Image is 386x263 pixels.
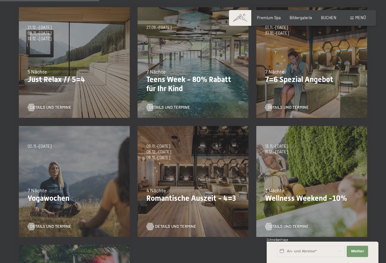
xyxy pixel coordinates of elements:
[265,75,358,84] p: 7=6 Spezial Angebot
[146,25,171,30] span: 27.09.–[DATE]
[146,187,166,193] span: 4 Nächte
[265,105,309,110] a: Details und Termine
[146,224,190,229] a: Details und Termine
[28,144,52,149] span: 02.11.–[DATE]
[146,68,166,74] span: 7 Nächte
[347,246,368,257] button: Weiter
[290,15,312,20] a: Bildergalerie
[257,15,281,20] a: Premium Spa
[265,144,288,149] span: 13.11.–[DATE]
[28,68,47,74] span: 5 Nächte
[146,105,190,110] a: Details und Termine
[265,194,358,203] p: Wellness Weekend -10%
[267,238,288,242] span: Schnellanfrage
[28,187,47,193] span: 7 Nächte
[28,30,52,36] span: 08.11.–[DATE]
[268,224,309,229] span: Details und Termine
[149,105,190,110] span: Details und Termine
[351,249,364,254] span: Weiter
[146,144,171,149] span: 09.11.–[DATE]
[146,194,240,203] p: Romantische Auszeit - 4=3
[268,105,309,110] span: Details und Termine
[265,25,289,30] span: 01.11.–[DATE]
[265,224,309,229] a: Details und Termine
[28,194,121,203] p: Yogawochen
[355,15,366,20] span: Menü
[28,105,71,110] a: Details und Termine
[28,224,71,229] a: Details und Termine
[28,25,52,30] span: 21.12.–[DATE]
[265,187,285,193] span: 3 Nächte
[30,105,71,110] span: Details und Termine
[28,75,121,84] p: Just Relax // 5=4
[146,155,171,161] span: 08.11.–[DATE]
[28,36,52,42] span: 13.12.–[DATE]
[265,149,288,155] span: 11.12.–[DATE]
[155,224,196,229] span: Details und Termine
[30,224,71,229] span: Details und Termine
[265,68,285,74] span: 7 Nächte
[265,30,289,36] span: 31.10.–[DATE]
[321,15,336,20] a: BUCHEN
[146,75,240,93] p: Teens Week - 80% Rabatt für Ihr Kind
